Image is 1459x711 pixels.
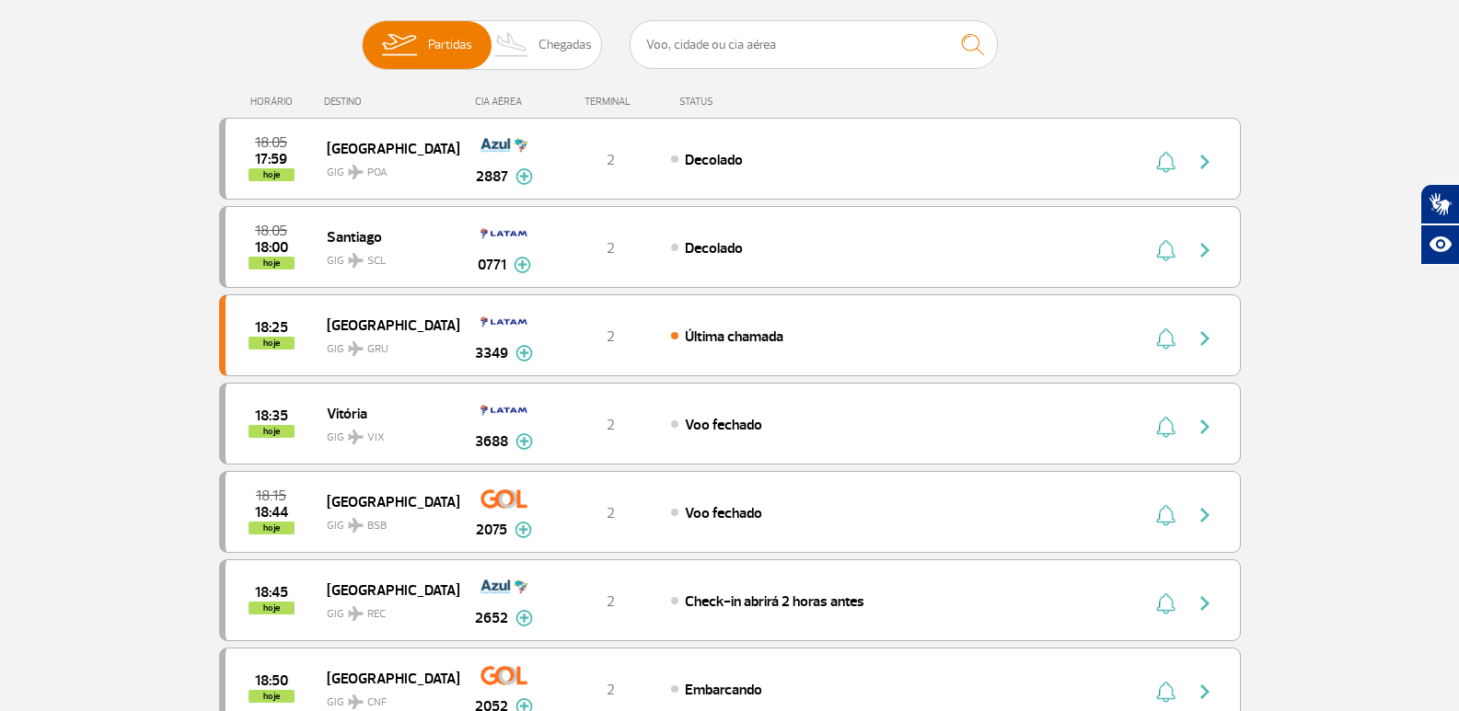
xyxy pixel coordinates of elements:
[327,489,445,513] span: [GEOGRAPHIC_DATA]
[685,151,743,169] span: Decolado
[327,401,445,425] span: Vitória
[249,425,295,438] span: hoje
[255,674,288,687] span: 2025-09-25 18:50:00
[1156,416,1175,438] img: sino-painel-voo.svg
[685,504,762,522] span: Voo fechado
[367,606,386,623] span: REC
[1194,681,1216,703] img: seta-direita-painel-voo.svg
[514,257,531,273] img: mais-info-painel-voo.svg
[670,96,820,108] div: STATUS
[327,508,445,534] span: GIG
[348,253,364,268] img: destiny_airplane.svg
[476,166,508,188] span: 2887
[478,254,506,276] span: 0771
[607,151,615,169] span: 2
[249,690,295,703] span: hoje
[1194,239,1216,261] img: seta-direita-painel-voo.svg
[685,239,743,258] span: Decolado
[255,153,287,166] span: 2025-09-25 17:59:30
[515,522,532,538] img: mais-info-painel-voo.svg
[515,610,533,626] img: mais-info-painel-voo.svg
[249,168,295,181] span: hoje
[607,504,615,522] span: 2
[327,313,445,337] span: [GEOGRAPHIC_DATA]
[607,681,615,699] span: 2
[255,224,287,237] span: 2025-09-25 18:05:00
[1194,327,1216,350] img: seta-direita-painel-voo.svg
[348,518,364,533] img: destiny_airplane.svg
[327,419,445,446] span: GIG
[327,243,445,269] span: GIG
[327,155,445,181] span: GIG
[367,341,388,358] span: GRU
[367,694,387,711] span: CNF
[348,430,364,444] img: destiny_airplane.svg
[255,586,288,599] span: 2025-09-25 18:45:00
[249,257,295,269] span: hoje
[348,606,364,621] img: destiny_airplane.svg
[1156,151,1175,173] img: sino-painel-voo.svg
[255,506,288,519] span: 2025-09-25 18:44:00
[1420,184,1459,224] button: Abrir tradutor de língua de sinais.
[475,342,508,364] span: 3349
[1420,184,1459,265] div: Plugin de acessibilidade da Hand Talk.
[370,21,428,69] img: slider-embarque
[249,337,295,350] span: hoje
[255,409,288,422] span: 2025-09-25 18:35:00
[458,96,550,108] div: CIA AÉREA
[1156,239,1175,261] img: sino-painel-voo.svg
[249,522,295,534] span: hoje
[1194,592,1216,614] img: seta-direita-painel-voo.svg
[327,224,445,248] span: Santiago
[367,430,385,446] span: VIX
[327,596,445,623] span: GIG
[685,416,762,434] span: Voo fechado
[348,341,364,356] img: destiny_airplane.svg
[255,321,288,334] span: 2025-09-25 18:25:00
[515,433,533,450] img: mais-info-painel-voo.svg
[327,136,445,160] span: [GEOGRAPHIC_DATA]
[256,489,286,502] span: 2025-09-25 18:15:00
[1194,151,1216,173] img: seta-direita-painel-voo.svg
[255,241,288,254] span: 2025-09-25 18:00:21
[1420,224,1459,265] button: Abrir recursos assistivos.
[249,602,295,614] span: hoje
[685,592,864,611] span: Check-in abrirá 2 horas antes
[255,136,287,149] span: 2025-09-25 18:05:00
[476,519,507,541] span: 2075
[607,592,615,611] span: 2
[367,518,387,534] span: BSB
[550,96,670,108] div: TERMINAL
[348,165,364,179] img: destiny_airplane.svg
[428,21,472,69] span: Partidas
[538,21,592,69] span: Chegadas
[327,666,445,690] span: [GEOGRAPHIC_DATA]
[1156,592,1175,614] img: sino-painel-voo.svg
[327,331,445,358] span: GIG
[475,430,508,453] span: 3688
[515,345,533,361] img: mais-info-painel-voo.svg
[1194,504,1216,526] img: seta-direita-painel-voo.svg
[607,239,615,258] span: 2
[324,96,458,108] div: DESTINO
[1194,416,1216,438] img: seta-direita-painel-voo.svg
[685,681,762,699] span: Embarcando
[475,607,508,629] span: 2652
[327,684,445,711] span: GIG
[367,253,386,269] span: SCL
[225,96,325,108] div: HORÁRIO
[515,168,533,185] img: mais-info-painel-voo.svg
[685,327,783,346] span: Última chamada
[1156,504,1175,526] img: sino-painel-voo.svg
[348,694,364,709] img: destiny_airplane.svg
[607,327,615,346] span: 2
[327,578,445,602] span: [GEOGRAPHIC_DATA]
[367,165,388,181] span: POA
[1156,681,1175,703] img: sino-painel-voo.svg
[1156,327,1175,350] img: sino-painel-voo.svg
[630,20,998,69] input: Voo, cidade ou cia aérea
[607,416,615,434] span: 2
[485,21,539,69] img: slider-desembarque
